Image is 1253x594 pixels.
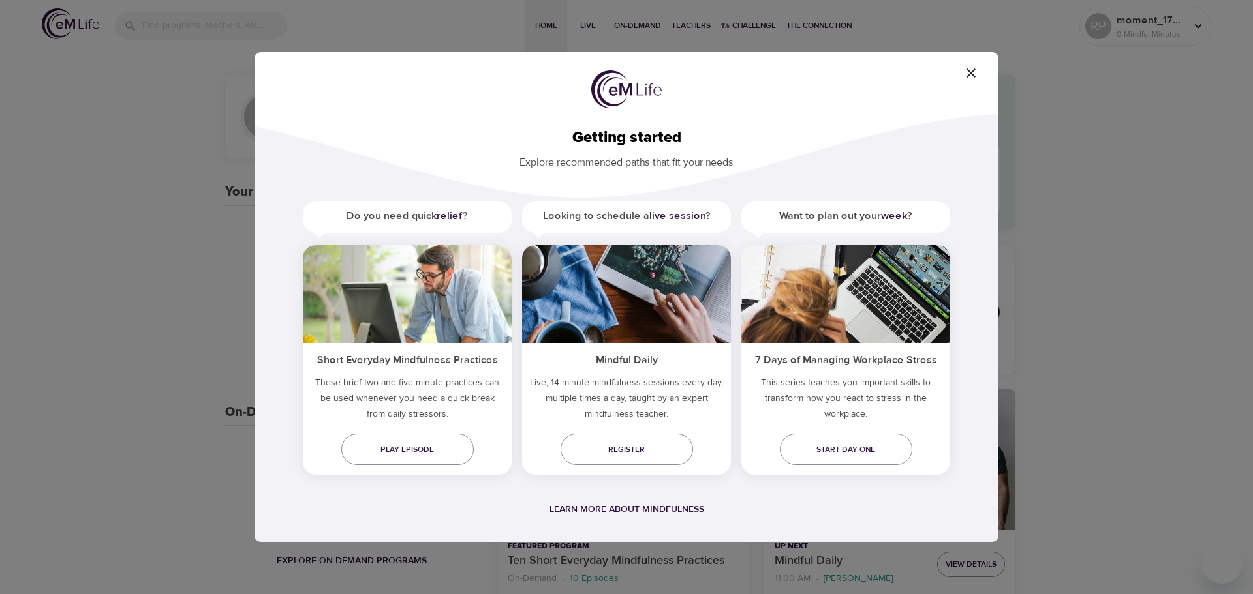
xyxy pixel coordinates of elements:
[352,443,463,456] span: Play episode
[741,201,950,231] h5: Want to plan out your ?
[780,434,912,465] a: Start day one
[591,70,662,108] img: logo
[549,503,704,515] a: Learn more about mindfulness
[303,375,512,427] h5: These brief two and five-minute practices can be used whenever you need a quick break from daily ...
[741,375,950,427] p: This series teaches you important skills to transform how you react to stress in the workplace.
[341,434,474,465] a: Play episode
[303,343,512,375] h5: Short Everyday Mindfulness Practices
[275,147,978,170] p: Explore recommended paths that fit your needs
[571,443,683,456] span: Register
[522,343,731,375] h5: Mindful Daily
[303,201,512,231] h5: Do you need quick ?
[437,209,463,222] a: relief
[790,443,902,456] span: Start day one
[741,245,950,343] img: ims
[881,209,907,222] a: week
[275,128,978,147] h2: Getting started
[741,343,950,375] h5: 7 Days of Managing Workplace Stress
[522,375,731,427] p: Live, 14-minute mindfulness sessions every day, multiple times a day, taught by an expert mindful...
[561,434,693,465] a: Register
[522,245,731,343] img: ims
[649,209,705,222] a: live session
[303,245,512,343] img: ims
[522,201,731,231] h5: Looking to schedule a ?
